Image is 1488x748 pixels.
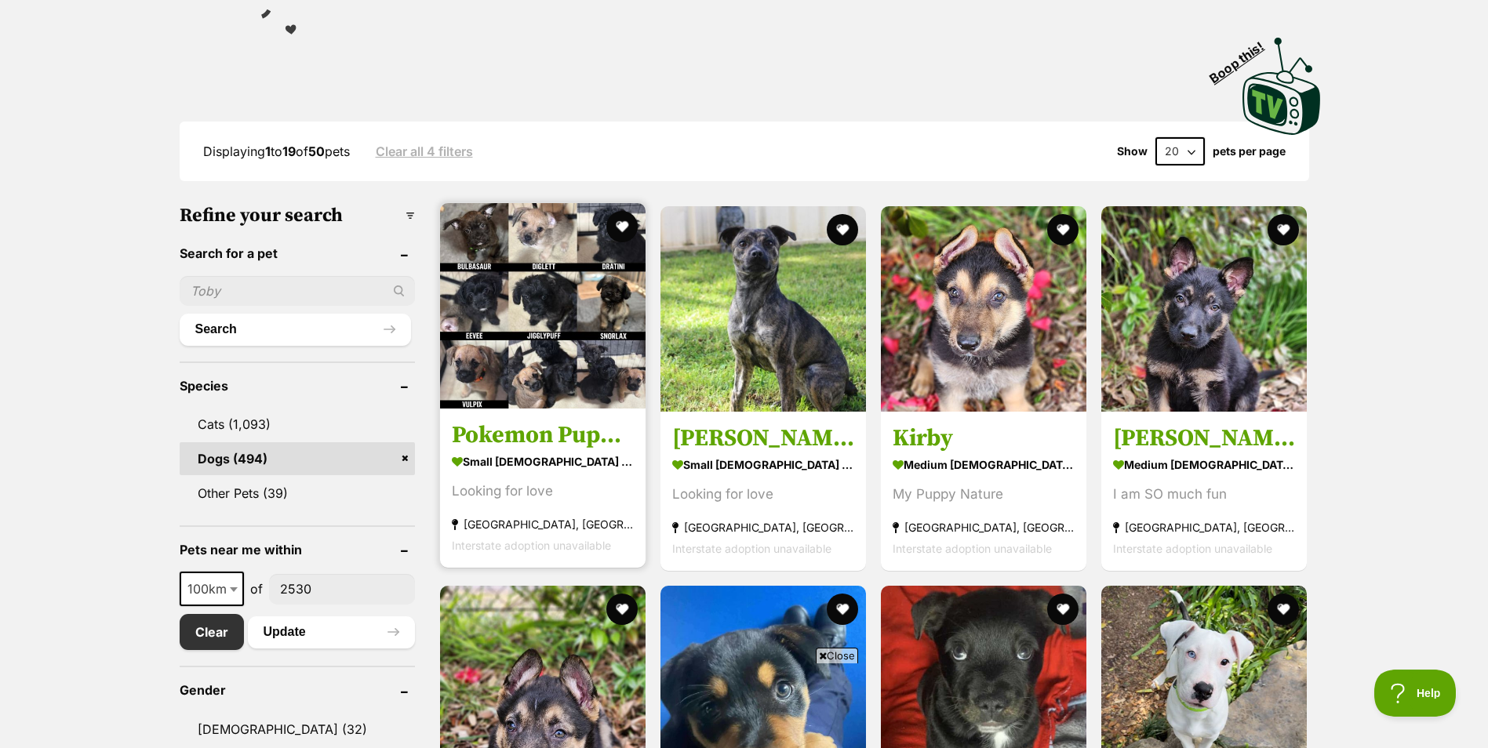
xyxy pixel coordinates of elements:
h3: Pokemon Puppies [452,420,634,450]
img: Larkin - German Shepherd Dog [1101,206,1307,412]
strong: 19 [282,143,296,159]
img: PetRescue TV logo [1242,38,1321,135]
iframe: Help Scout Beacon - Open [1374,670,1457,717]
span: 100km [180,572,244,606]
button: favourite [1268,594,1300,625]
header: Pets near me within [180,543,415,557]
a: Pokemon Puppies small [DEMOGRAPHIC_DATA] Dog Looking for love [GEOGRAPHIC_DATA], [GEOGRAPHIC_DATA... [440,408,646,568]
strong: medium [DEMOGRAPHIC_DATA] Dog [893,453,1075,476]
h3: [PERSON_NAME] [672,423,854,453]
button: favourite [827,594,858,625]
label: pets per page [1213,145,1286,158]
strong: medium [DEMOGRAPHIC_DATA] Dog [1113,453,1295,476]
div: Looking for love [452,481,634,502]
button: favourite [1047,214,1079,245]
div: I am SO much fun [1113,484,1295,505]
span: Displaying to of pets [203,143,350,159]
a: Other Pets (39) [180,477,415,510]
span: Interstate adoption unavailable [452,539,611,552]
header: Gender [180,683,415,697]
a: [PERSON_NAME] medium [DEMOGRAPHIC_DATA] Dog I am SO much fun [GEOGRAPHIC_DATA], [GEOGRAPHIC_DATA]... [1101,412,1307,571]
button: favourite [1268,214,1300,245]
img: McQueen - Jack Russell Terrier x Staffordshire Terrier Dog [660,206,866,412]
strong: [GEOGRAPHIC_DATA], [GEOGRAPHIC_DATA] [452,514,634,535]
strong: [GEOGRAPHIC_DATA], [GEOGRAPHIC_DATA] [672,517,854,538]
iframe: Advertisement [459,670,1030,740]
strong: [GEOGRAPHIC_DATA], [GEOGRAPHIC_DATA] [893,517,1075,538]
a: [PERSON_NAME] small [DEMOGRAPHIC_DATA] Dog Looking for love [GEOGRAPHIC_DATA], [GEOGRAPHIC_DATA] ... [660,412,866,571]
strong: small [DEMOGRAPHIC_DATA] Dog [672,453,854,476]
img: Kirby - German Shepherd Dog [881,206,1086,412]
img: Pokemon Puppies - Poodle Dog [440,203,646,408]
h3: [PERSON_NAME] [1113,423,1295,453]
a: Dogs (494) [180,442,415,475]
span: Interstate adoption unavailable [672,542,831,555]
span: Interstate adoption unavailable [893,542,1052,555]
input: Toby [180,276,415,306]
strong: 1 [265,143,271,159]
button: Update [248,616,415,648]
a: Clear [180,614,244,650]
div: My Puppy Nature [893,484,1075,505]
span: Close [816,648,858,663]
h3: Refine your search [180,205,415,227]
h3: Kirby [893,423,1075,453]
button: favourite [606,594,638,625]
strong: 50 [308,143,325,159]
button: Search [180,314,411,345]
a: [DEMOGRAPHIC_DATA] (32) [180,713,415,746]
header: Search for a pet [180,246,415,260]
span: Boop this! [1206,29,1279,85]
a: Clear all 4 filters [376,144,473,158]
button: favourite [827,214,858,245]
span: 100km [181,578,242,600]
button: favourite [606,211,638,242]
header: Species [180,379,415,393]
input: postcode [269,574,415,604]
span: Show [1117,145,1148,158]
button: favourite [1047,594,1079,625]
strong: small [DEMOGRAPHIC_DATA] Dog [452,450,634,473]
a: Kirby medium [DEMOGRAPHIC_DATA] Dog My Puppy Nature [GEOGRAPHIC_DATA], [GEOGRAPHIC_DATA] Intersta... [881,412,1086,571]
div: Looking for love [672,484,854,505]
span: Interstate adoption unavailable [1113,542,1272,555]
span: of [250,579,263,598]
strong: [GEOGRAPHIC_DATA], [GEOGRAPHIC_DATA] [1113,517,1295,538]
a: Boop this! [1242,24,1321,138]
a: Cats (1,093) [180,408,415,441]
